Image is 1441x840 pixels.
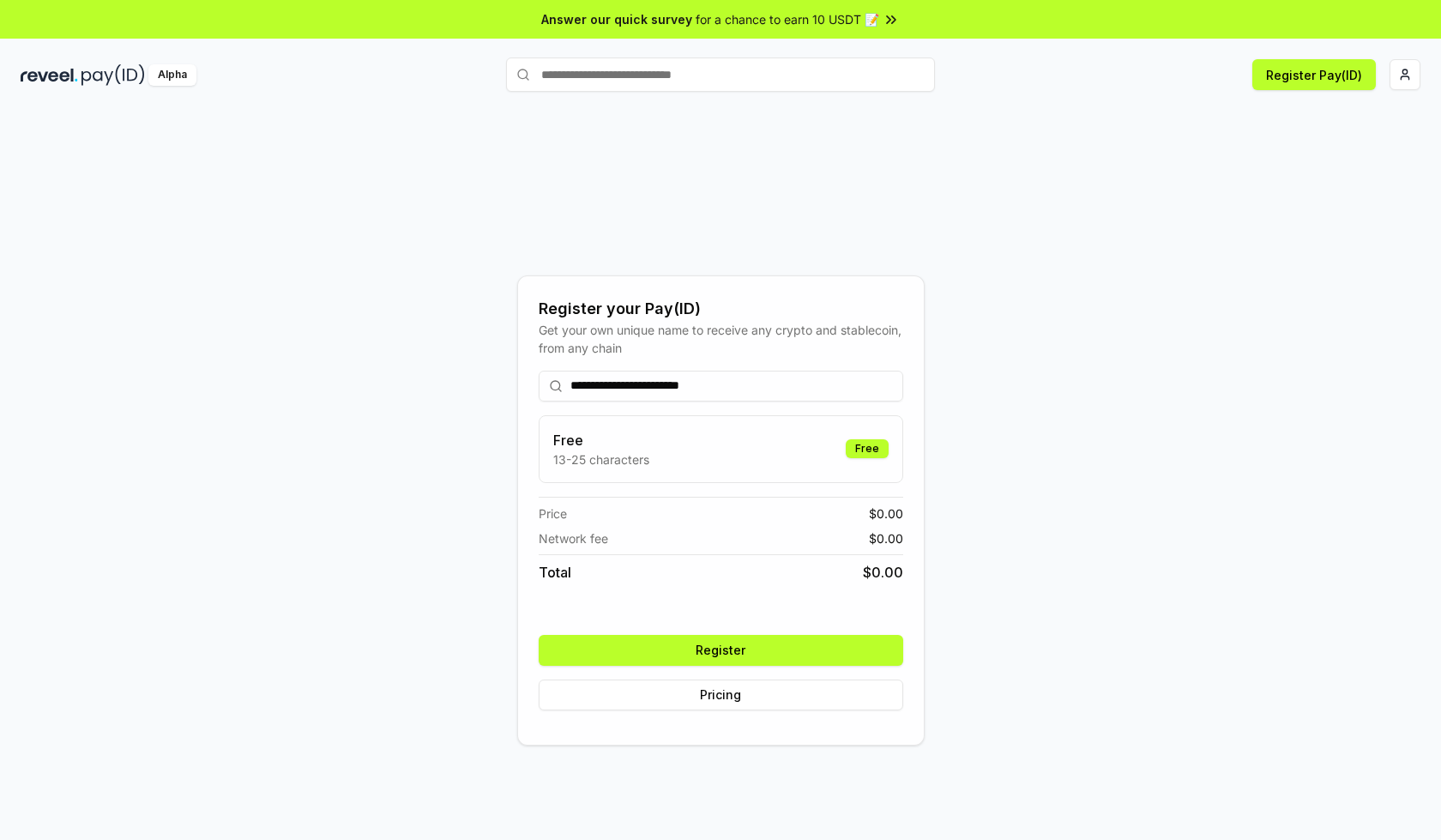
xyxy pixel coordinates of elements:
div: Free [846,439,889,458]
div: Get your own unique name to receive any crypto and stablecoin, from any chain [539,321,903,357]
span: Price [539,505,567,523]
div: Alpha [148,64,196,86]
img: pay_id [81,64,145,86]
span: Network fee [539,529,608,547]
img: reveel_dark [21,64,78,86]
span: $ 0.00 [869,505,903,523]
div: Register your Pay(ID) [539,297,903,321]
h3: Free [553,430,649,450]
button: Register Pay(ID) [1252,59,1376,90]
button: Pricing [539,680,903,710]
span: Total [539,562,571,583]
span: Answer our quick survey [541,10,692,28]
span: $ 0.00 [863,562,903,583]
span: for a chance to earn 10 USDT 📝 [696,10,879,28]
span: $ 0.00 [869,529,903,547]
p: 13-25 characters [553,450,649,468]
button: Register [539,635,903,666]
